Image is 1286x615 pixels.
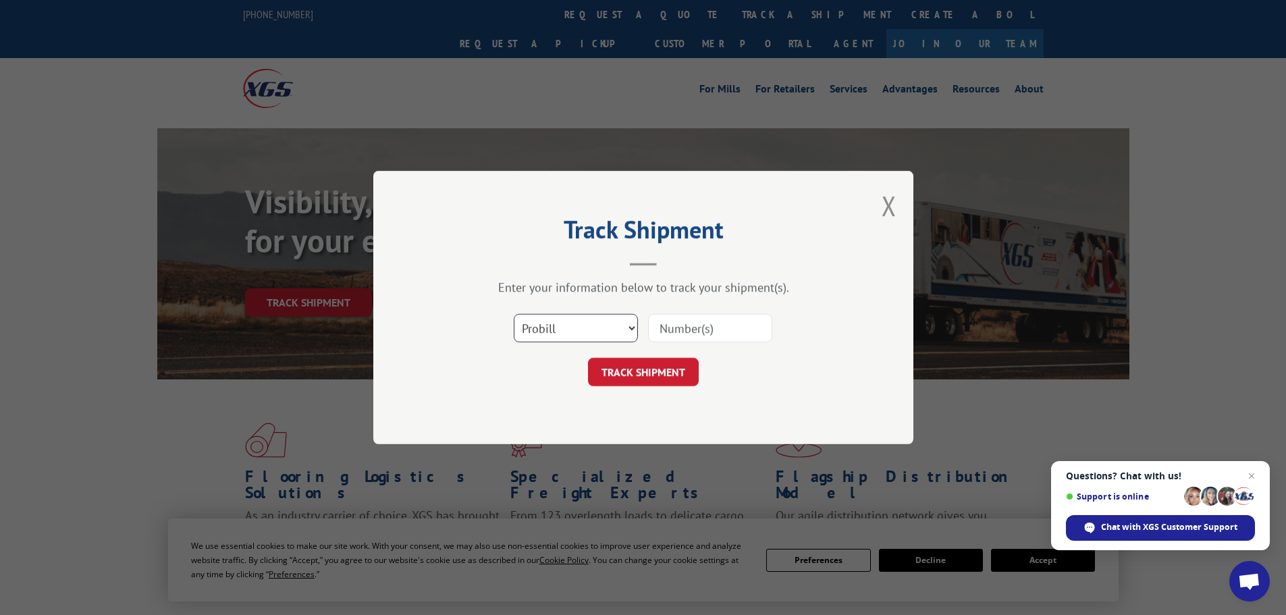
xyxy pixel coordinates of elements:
[648,314,772,342] input: Number(s)
[1066,515,1255,541] span: Chat with XGS Customer Support
[1066,491,1179,502] span: Support is online
[1229,561,1270,601] a: Open chat
[441,279,846,295] div: Enter your information below to track your shipment(s).
[1066,471,1255,481] span: Questions? Chat with us!
[1101,521,1237,533] span: Chat with XGS Customer Support
[588,358,699,386] button: TRACK SHIPMENT
[882,188,896,223] button: Close modal
[441,220,846,246] h2: Track Shipment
